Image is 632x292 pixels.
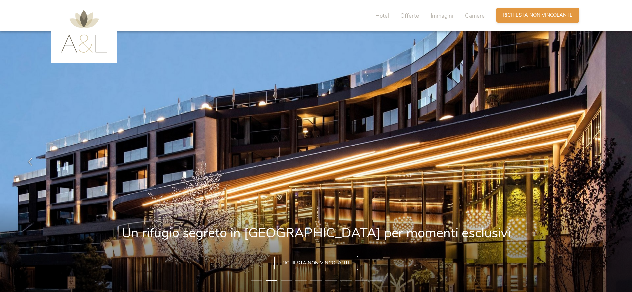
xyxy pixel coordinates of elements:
span: Richiesta non vincolante [281,260,351,266]
span: Camere [465,12,485,20]
span: Offerte [400,12,419,20]
span: Richiesta non vincolante [503,12,573,19]
span: Immagini [431,12,453,20]
span: Hotel [375,12,389,20]
img: AMONTI & LUNARIS Wellnessresort [61,10,107,53]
